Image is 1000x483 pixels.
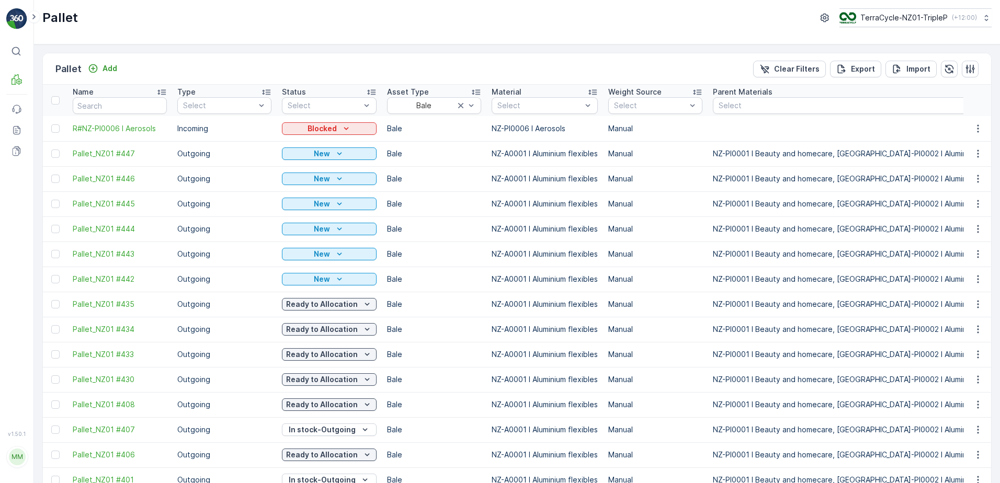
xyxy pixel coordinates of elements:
button: Ready to Allocation [282,398,377,411]
img: logo [6,8,27,29]
p: Outgoing [177,399,271,410]
p: Bale [387,450,481,460]
div: MM [9,448,26,465]
button: Ready to Allocation [282,373,377,386]
p: NZ-A0001 I Aluminium flexibles [492,424,598,435]
button: Ready to Allocation [282,323,377,336]
p: NZ-A0001 I Aluminium flexibles [492,349,598,360]
span: Pallet_NZ01 #445 [73,199,167,209]
button: Add [84,62,121,75]
p: Ready to Allocation [286,399,358,410]
p: Pallet [42,9,78,26]
div: Toggle Row Selected [51,250,60,258]
p: Incoming [177,123,271,134]
p: Outgoing [177,174,271,184]
p: New [314,199,330,209]
p: NZ-A0001 I Aluminium flexibles [492,299,598,309]
p: Select [497,100,582,111]
p: NZ-A0001 I Aluminium flexibles [492,148,598,159]
p: Clear Filters [774,64,820,74]
div: Toggle Row Selected [51,175,60,183]
p: Bale [387,374,481,385]
span: Pallet_NZ01 #407 [73,424,167,435]
a: Pallet_NZ01 #434 [73,324,167,335]
p: Blocked [308,123,337,134]
p: Ready to Allocation [286,299,358,309]
p: Manual [608,274,702,284]
div: Toggle Row Selected [51,275,60,283]
p: Manual [608,199,702,209]
p: Bale [387,199,481,209]
button: Ready to Allocation [282,298,377,310]
p: Bale [387,349,481,360]
a: Pallet_NZ01 #442 [73,274,167,284]
button: New [282,147,377,160]
a: Pallet_NZ01 #446 [73,174,167,184]
button: Blocked [282,122,377,135]
span: Pallet_NZ01 #447 [73,148,167,159]
p: Outgoing [177,224,271,234]
div: Toggle Row Selected [51,200,60,208]
p: Manual [608,450,702,460]
p: New [314,224,330,234]
span: Pallet_NZ01 #443 [73,249,167,259]
p: Manual [608,148,702,159]
p: Outgoing [177,199,271,209]
p: Select [288,100,360,111]
a: Pallet_NZ01 #406 [73,450,167,460]
p: Status [282,87,306,97]
button: MM [6,439,27,475]
p: Type [177,87,196,97]
a: Pallet_NZ01 #430 [73,374,167,385]
input: Search [73,97,167,114]
p: NZ-A0001 I Aluminium flexibles [492,324,598,335]
p: Manual [608,174,702,184]
a: Pallet_NZ01 #408 [73,399,167,410]
p: Manual [608,249,702,259]
p: NZ-A0001 I Aluminium flexibles [492,199,598,209]
p: New [314,249,330,259]
div: Toggle Row Selected [51,124,60,133]
button: Clear Filters [753,61,826,77]
p: Material [492,87,521,97]
p: Bale [387,174,481,184]
button: New [282,248,377,260]
div: Toggle Row Selected [51,225,60,233]
p: Manual [608,299,702,309]
a: Pallet_NZ01 #444 [73,224,167,234]
button: Ready to Allocation [282,348,377,361]
p: Bale [387,399,481,410]
p: New [314,174,330,184]
p: Bale [387,424,481,435]
img: TC_7kpGtVS.png [839,12,856,24]
button: New [282,223,377,235]
span: Pallet_NZ01 #435 [73,299,167,309]
button: Ready to Allocation [282,448,377,461]
p: Ready to Allocation [286,374,358,385]
p: Pallet [55,62,82,76]
p: Manual [608,123,702,134]
p: Outgoing [177,274,271,284]
p: NZ-A0001 I Aluminium flexibles [492,374,598,385]
button: New [282,273,377,285]
a: R#NZ-PI0006 I Aerosols [73,123,167,134]
p: Outgoing [177,148,271,159]
a: Pallet_NZ01 #433 [73,349,167,360]
p: NZ-A0001 I Aluminium flexibles [492,450,598,460]
p: Manual [608,324,702,335]
p: Ready to Allocation [286,324,358,335]
p: Manual [608,374,702,385]
p: New [314,148,330,159]
p: Bale [387,123,481,134]
p: Ready to Allocation [286,450,358,460]
p: Select [614,100,686,111]
button: Export [830,61,881,77]
p: Name [73,87,94,97]
p: TerraCycle-NZ01-TripleP [860,13,948,23]
p: Bale [387,274,481,284]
